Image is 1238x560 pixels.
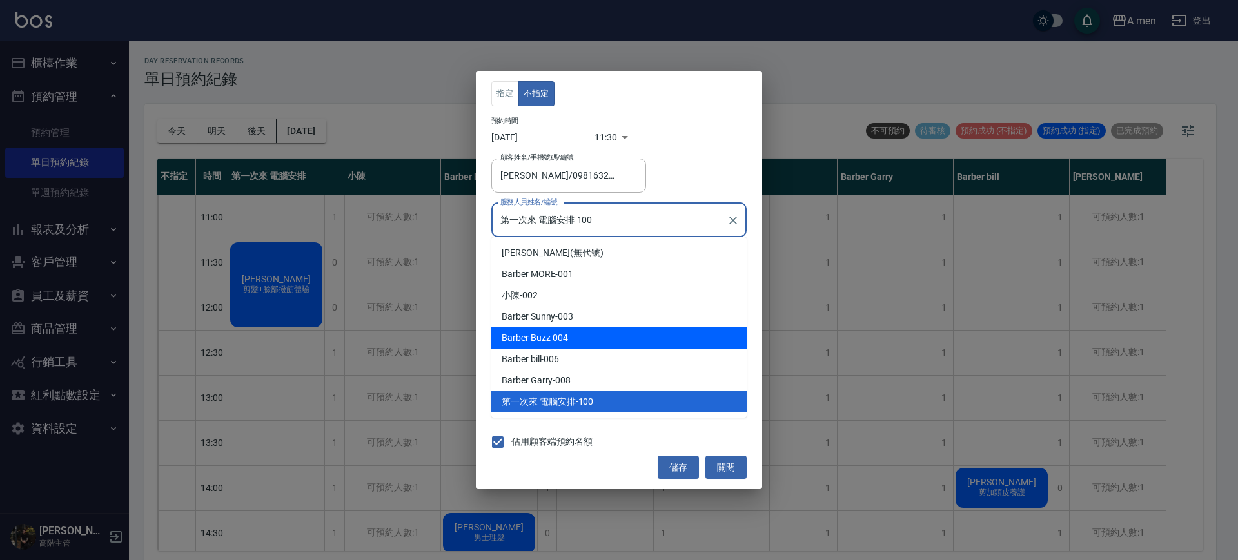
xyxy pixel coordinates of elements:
[511,435,593,449] span: 佔用顧客端預約名額
[518,81,555,106] button: 不指定
[502,352,541,366] span: Barber bill
[491,285,747,306] div: -002
[502,395,576,409] span: 第一次來 電腦安排
[491,306,747,327] div: -003
[502,310,555,323] span: Barber Sunny
[502,267,555,281] span: Barber MORE
[724,211,742,229] button: Clear
[705,456,747,479] button: 關閉
[491,242,747,264] div: (無代號)
[491,327,747,349] div: -004
[491,264,747,285] div: -001
[491,81,519,106] button: 指定
[502,246,570,260] span: [PERSON_NAME]
[500,153,574,162] label: 顧客姓名/手機號碼/編號
[491,370,747,391] div: -008
[502,289,520,302] span: 小陳
[491,391,747,412] div: -100
[502,331,550,345] span: Barber Buzz
[658,456,699,479] button: 儲存
[594,127,617,148] div: 11:30
[502,374,553,387] span: Barber Garry
[491,115,518,125] label: 預約時間
[500,197,557,207] label: 服務人員姓名/編號
[491,127,594,148] input: Choose date, selected date is 2025-09-22
[491,349,747,370] div: -006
